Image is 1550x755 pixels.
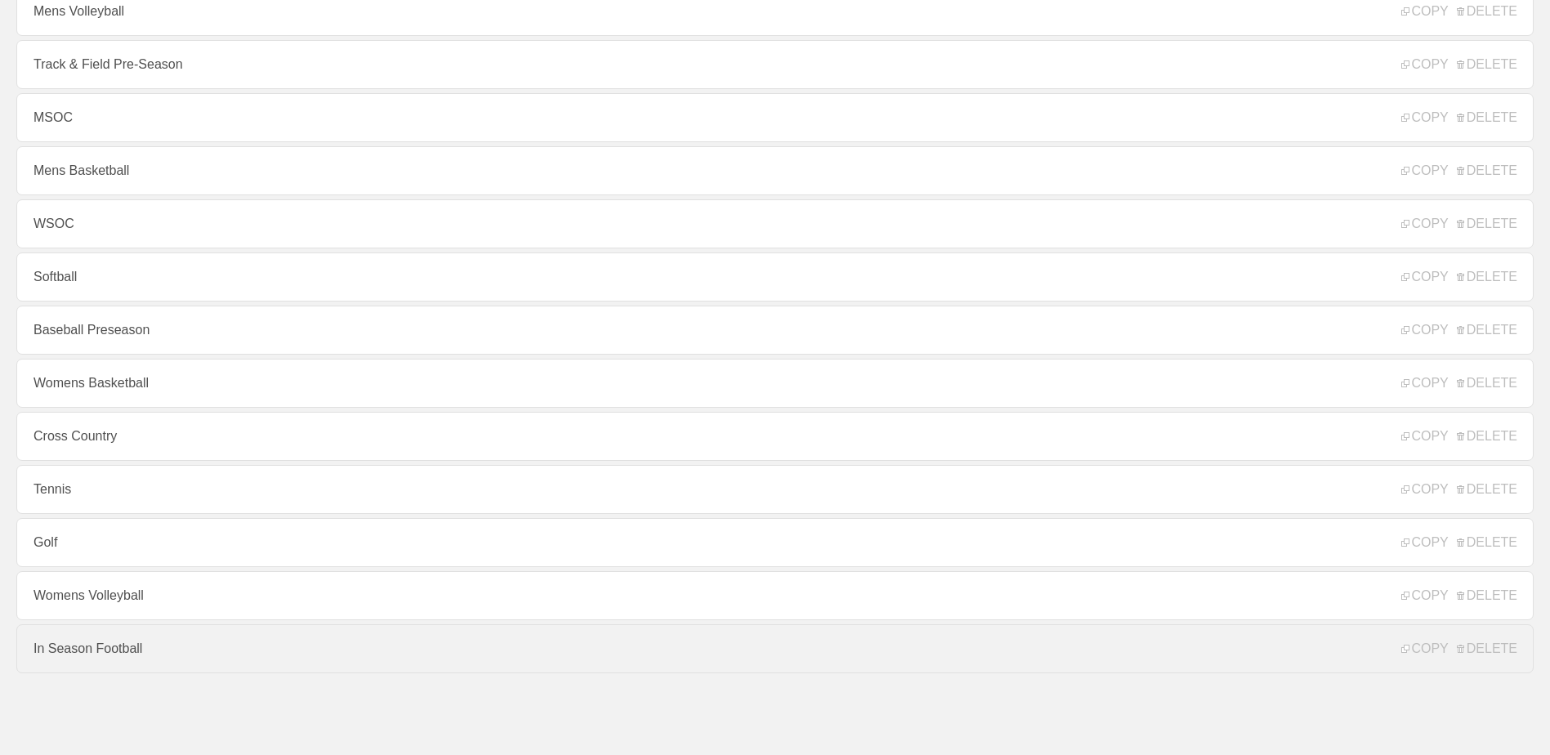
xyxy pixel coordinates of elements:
[1457,163,1517,178] span: DELETE
[16,359,1534,408] a: Womens Basketball
[16,146,1534,195] a: Mens Basketball
[1401,4,1448,19] span: COPY
[1401,163,1448,178] span: COPY
[16,252,1534,302] a: Softball
[16,518,1534,567] a: Golf
[16,40,1534,89] a: Track & Field Pre-Season
[1401,376,1448,391] span: COPY
[1457,4,1517,19] span: DELETE
[1457,376,1517,391] span: DELETE
[1401,110,1448,125] span: COPY
[1457,641,1517,656] span: DELETE
[1401,270,1448,284] span: COPY
[16,465,1534,514] a: Tennis
[1457,57,1517,72] span: DELETE
[1457,270,1517,284] span: DELETE
[1401,429,1448,444] span: COPY
[1468,677,1550,755] iframe: Chat Widget
[1401,588,1448,603] span: COPY
[1401,57,1448,72] span: COPY
[1401,482,1448,497] span: COPY
[16,93,1534,142] a: MSOC
[1401,641,1448,656] span: COPY
[1401,535,1448,550] span: COPY
[1401,217,1448,231] span: COPY
[16,306,1534,355] a: Baseball Preseason
[1457,588,1517,603] span: DELETE
[1457,217,1517,231] span: DELETE
[1457,482,1517,497] span: DELETE
[1457,323,1517,337] span: DELETE
[1457,110,1517,125] span: DELETE
[16,199,1534,248] a: WSOC
[1457,429,1517,444] span: DELETE
[1401,323,1448,337] span: COPY
[1457,535,1517,550] span: DELETE
[16,624,1534,673] a: In Season Football
[16,571,1534,620] a: Womens Volleyball
[16,412,1534,461] a: Cross Country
